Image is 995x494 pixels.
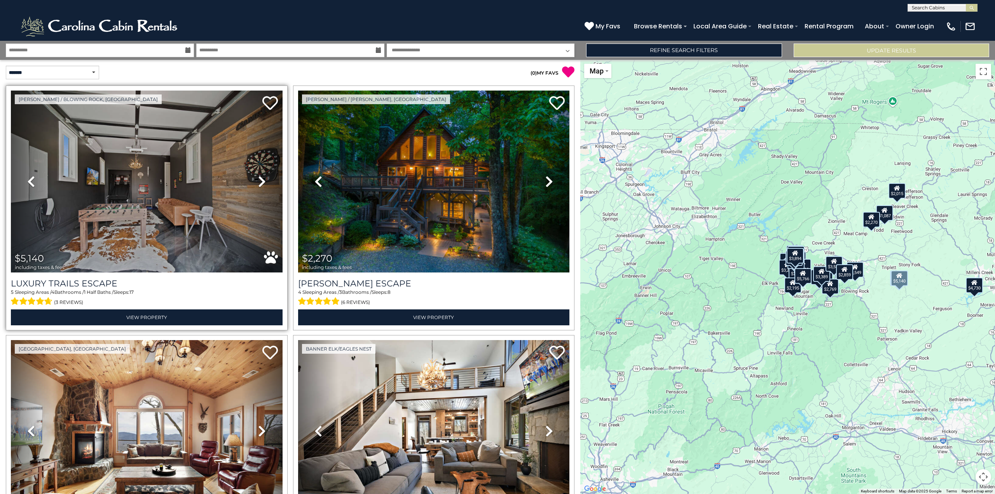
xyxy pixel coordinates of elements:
div: $4,014 [787,246,805,262]
a: Local Area Guide [690,19,751,33]
span: ( ) [531,70,537,76]
a: Add to favorites [549,95,565,112]
a: About [861,19,888,33]
div: $2,265 [789,263,806,279]
span: Map [590,67,604,75]
span: $5,140 [15,253,44,264]
div: $4,730 [966,278,983,293]
img: thumbnail_168627805.jpeg [298,91,570,272]
button: Map camera controls [976,469,991,485]
img: phone-regular-white.png [946,21,957,32]
img: thumbnail_168695603.jpeg [11,91,283,272]
span: $2,270 [302,253,332,264]
a: [PERSON_NAME] / [PERSON_NAME], [GEOGRAPHIC_DATA] [302,94,450,104]
a: Add to favorites [549,345,565,361]
a: Owner Login [892,19,938,33]
img: White-1-2.png [19,15,181,38]
span: 4 [51,289,54,295]
span: including taxes & fees [302,265,352,270]
a: Add to favorites [262,95,278,112]
span: 4 [298,289,301,295]
div: $3,228 [779,260,796,275]
span: Map data ©2025 Google [899,489,941,493]
a: My Favs [585,21,622,31]
a: Report a map error [962,489,993,493]
a: Banner Elk/Eagles Nest [302,344,375,354]
span: 1 Half Baths / [84,289,113,295]
a: View Property [11,309,283,325]
span: (6 reviews) [341,297,370,307]
span: (3 reviews) [54,297,83,307]
a: Refine Search Filters [586,44,782,57]
a: Rental Program [801,19,857,33]
div: $4,922 [785,250,802,266]
div: $2,430 [794,259,811,274]
div: $3,581 [826,256,843,272]
h3: Todd Escape [298,278,570,289]
span: 0 [532,70,535,76]
div: $2,270 [862,212,880,227]
div: $3,389 [813,266,830,281]
span: My Favs [595,21,620,31]
span: including taxes & fees [15,265,65,270]
button: Toggle fullscreen view [976,64,991,79]
div: $3,549 [846,262,863,278]
a: Luxury Trails Escape [11,278,283,289]
div: $1,931 [890,270,907,286]
a: View Property [298,309,570,325]
span: 3 [339,289,342,295]
div: Sleeping Areas / Bathrooms / Sleeps: [298,289,570,307]
span: 5 [11,289,14,295]
div: $1,549 [786,245,803,260]
div: $2,209 [810,269,827,285]
a: [PERSON_NAME] Escape [298,278,570,289]
a: Terms (opens in new tab) [946,489,957,493]
a: [GEOGRAPHIC_DATA], [GEOGRAPHIC_DATA] [15,344,130,354]
div: $2,015 [888,183,905,198]
button: Change map style [584,64,611,78]
div: Sleeping Areas / Bathrooms / Sleeps: [11,289,283,307]
div: $5,766 [794,268,811,283]
a: Add to favorites [262,345,278,361]
div: $4,171 [890,270,908,286]
button: Keyboard shortcuts [861,489,894,494]
div: $2,195 [784,277,801,293]
a: [PERSON_NAME] / Blowing Rock, [GEOGRAPHIC_DATA] [15,94,162,104]
div: $2,859 [836,264,853,279]
a: (0)MY FAVS [531,70,559,76]
div: $2,769 [822,278,839,294]
div: $3,894 [787,248,804,264]
img: Google [582,484,608,494]
span: 8 [388,289,391,295]
button: Update Results [794,44,989,57]
div: $5,140 [891,270,908,286]
div: $1,087 [876,205,893,221]
a: Real Estate [754,19,797,33]
span: 17 [129,289,134,295]
a: Open this area in Google Maps (opens a new window) [582,484,608,494]
a: Browse Rentals [630,19,686,33]
img: mail-regular-white.png [965,21,976,32]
